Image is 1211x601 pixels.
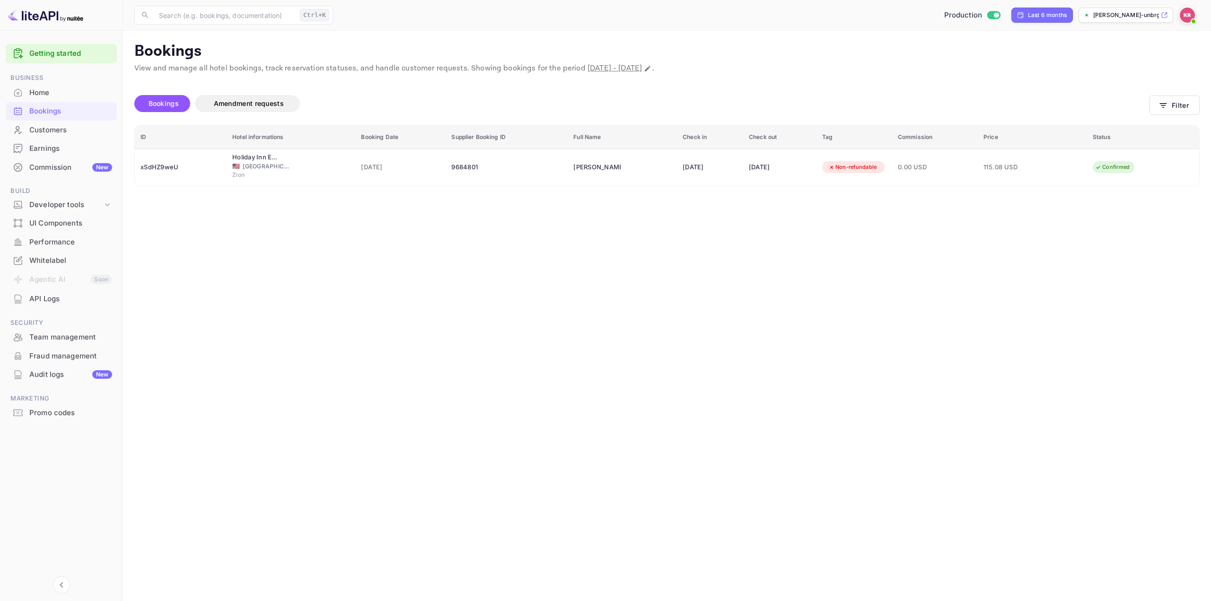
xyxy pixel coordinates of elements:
div: Home [29,87,112,98]
div: Ctrl+K [300,9,329,21]
a: Whitelabel [6,252,117,269]
th: Commission [892,126,978,149]
div: Jermaine King [573,160,621,175]
button: Collapse navigation [53,576,70,593]
a: CommissionNew [6,158,117,176]
div: Earnings [6,139,117,158]
button: Change date range [643,64,652,73]
div: UI Components [29,218,112,229]
div: API Logs [29,294,112,305]
div: [DATE] [683,160,737,175]
a: API Logs [6,290,117,307]
div: New [92,163,112,172]
span: 0.00 USD [898,162,972,173]
div: Confirmed [1089,161,1136,173]
th: Status [1087,126,1199,149]
div: Earnings [29,143,112,154]
span: [DATE] - [DATE] [588,63,642,73]
th: Hotel informations [227,126,355,149]
div: Performance [6,233,117,252]
div: Last 6 months [1028,11,1067,19]
div: Non-refundable [822,161,883,173]
a: Home [6,84,117,101]
a: Earnings [6,139,117,157]
span: Bookings [149,99,179,107]
div: Audit logs [29,369,112,380]
span: 115.08 USD [983,162,1031,173]
th: Full Name [568,126,677,149]
div: Audit logsNew [6,366,117,384]
div: Holiday Inn Express & Suites Zion, an IHG Hotel [232,153,280,162]
img: Kobus Roux [1180,8,1195,23]
div: Whitelabel [6,252,117,270]
div: Fraud management [6,347,117,366]
th: Booking Date [355,126,446,149]
p: [PERSON_NAME]-unbrg.[PERSON_NAME]... [1093,11,1159,19]
div: Promo codes [29,408,112,418]
div: CommissionNew [6,158,117,177]
div: Home [6,84,117,102]
img: LiteAPI logo [8,8,83,23]
a: Audit logsNew [6,366,117,383]
span: Build [6,186,117,196]
a: Bookings [6,102,117,120]
div: New [92,370,112,379]
span: Security [6,318,117,328]
div: Developer tools [29,200,103,210]
div: UI Components [6,214,117,233]
span: United States of America [232,163,240,169]
p: Bookings [134,42,1200,61]
span: Production [944,10,983,21]
a: Getting started [29,48,112,59]
div: Bookings [29,106,112,117]
span: Zion [232,171,280,179]
th: Check out [743,126,816,149]
p: View and manage all hotel bookings, track reservation statuses, and handle customer requests. Sho... [134,63,1200,74]
span: [DATE] [361,162,440,173]
span: Amendment requests [214,99,284,107]
th: Check in [677,126,743,149]
a: Promo codes [6,404,117,421]
a: Performance [6,233,117,251]
a: Fraud management [6,347,117,365]
div: Customers [6,121,117,139]
div: Customers [29,125,112,136]
div: xSdHZ9weU [140,160,221,175]
th: Tag [816,126,892,149]
div: Commission [29,162,112,173]
th: Supplier Booking ID [446,126,568,149]
th: ID [135,126,227,149]
div: Team management [29,332,112,343]
div: Team management [6,328,117,347]
span: Business [6,73,117,83]
div: API Logs [6,290,117,308]
a: UI Components [6,214,117,232]
div: Bookings [6,102,117,121]
div: account-settings tabs [134,95,1150,112]
div: Performance [29,237,112,248]
span: Marketing [6,393,117,404]
div: Getting started [6,44,117,63]
div: Developer tools [6,197,117,213]
span: [GEOGRAPHIC_DATA] [243,162,290,171]
div: 9684801 [451,160,562,175]
input: Search (e.g. bookings, documentation) [153,6,296,25]
a: Customers [6,121,117,139]
div: Whitelabel [29,255,112,266]
div: Promo codes [6,404,117,422]
button: Filter [1150,96,1200,115]
table: booking table [135,126,1199,186]
div: Fraud management [29,351,112,362]
th: Price [978,126,1087,149]
div: [DATE] [749,160,811,175]
a: Team management [6,328,117,346]
div: Switch to Sandbox mode [940,10,1004,21]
